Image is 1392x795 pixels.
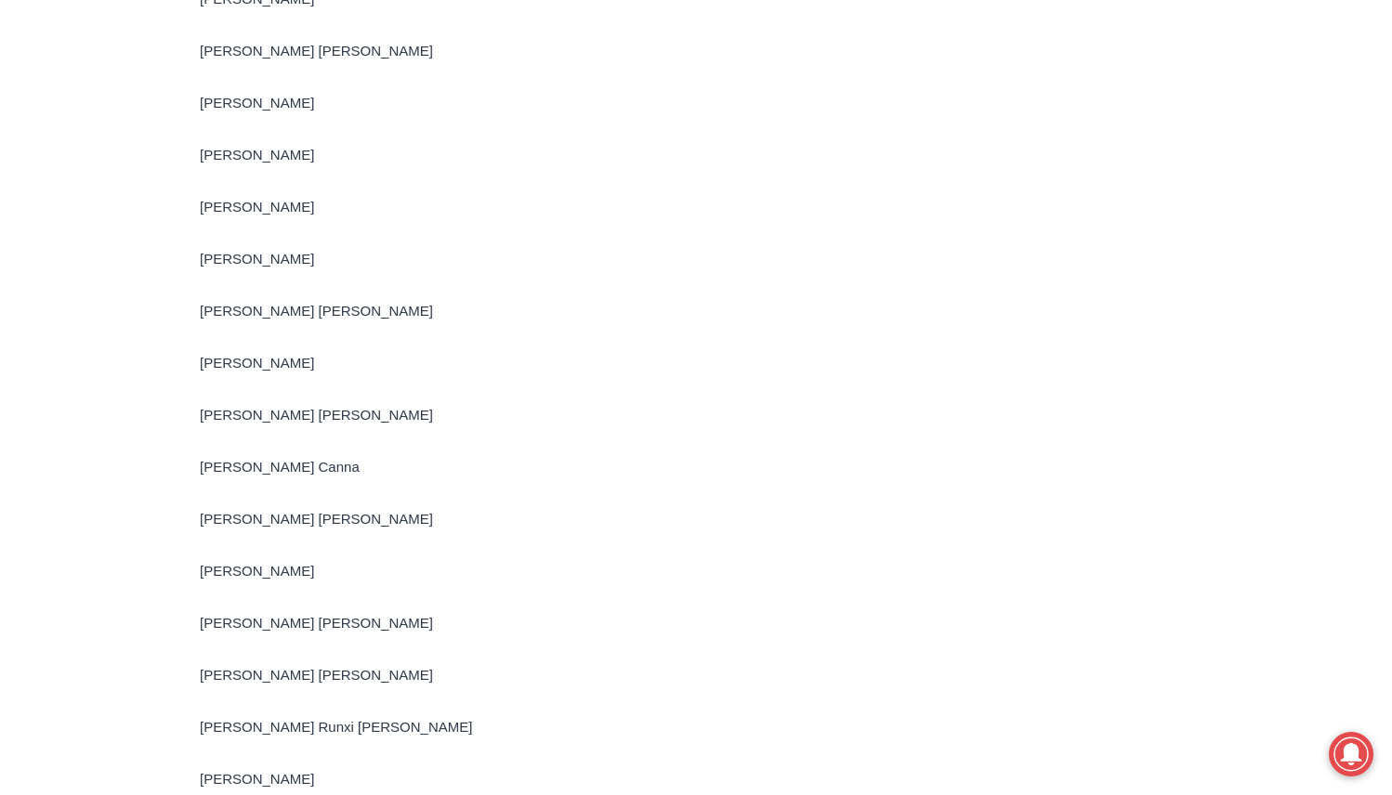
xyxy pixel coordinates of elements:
p: [PERSON_NAME] Runxi [PERSON_NAME] [200,716,873,738]
p: [PERSON_NAME] [200,768,873,790]
p: [PERSON_NAME] [200,560,873,582]
div: "clearly one of the favorites in the [GEOGRAPHIC_DATA] neighborhood" [190,116,264,222]
span: Open Tues. - Sun. [PHONE_NUMBER] [6,191,182,262]
p: [PERSON_NAME] [200,352,873,374]
p: [PERSON_NAME] [200,92,873,114]
p: [PERSON_NAME] [PERSON_NAME] [200,40,873,62]
p: [PERSON_NAME] [200,196,873,218]
a: Book [PERSON_NAME]'s Good Humor for Your Event [552,6,671,85]
div: Available for Private Home, Business, Club or Other Events [122,24,459,59]
p: [PERSON_NAME] [PERSON_NAME] [200,508,873,530]
p: [PERSON_NAME] [200,248,873,270]
p: [PERSON_NAME] [PERSON_NAME] [200,404,873,426]
p: [PERSON_NAME] [PERSON_NAME] [200,300,873,322]
p: [PERSON_NAME] [200,144,873,166]
span: Intern @ [DOMAIN_NAME] [486,185,861,227]
a: Intern @ [DOMAIN_NAME] [447,180,900,231]
p: [PERSON_NAME] [PERSON_NAME] [200,664,873,686]
p: [PERSON_NAME] Canna [200,456,873,478]
div: "The first chef I interviewed talked about coming to [GEOGRAPHIC_DATA] from [GEOGRAPHIC_DATA] in ... [469,1,878,180]
p: [PERSON_NAME] [PERSON_NAME] [200,612,873,634]
a: Open Tues. - Sun. [PHONE_NUMBER] [1,187,187,231]
h4: Book [PERSON_NAME]'s Good Humor for Your Event [566,20,647,72]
